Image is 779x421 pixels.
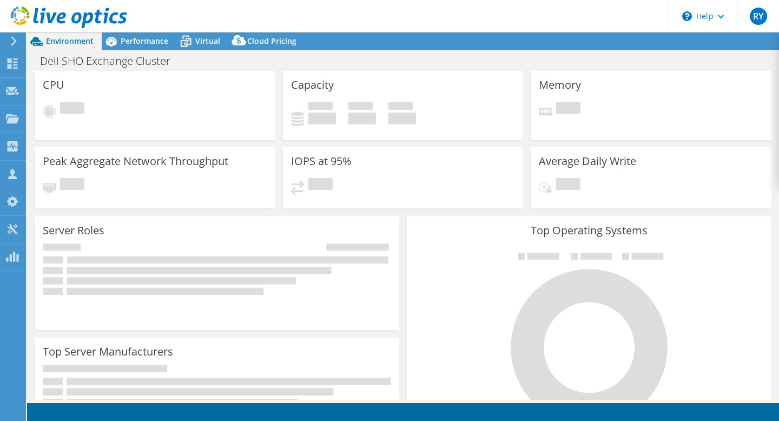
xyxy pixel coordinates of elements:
[43,346,173,358] h3: Top Server Manufacturers
[195,36,220,46] span: Virtual
[556,102,580,116] span: Pending
[388,113,416,124] h4: 0 GiB
[750,8,767,25] span: RY
[348,102,373,113] span: Free
[35,55,187,67] h1: Dell SHO Exchange Cluster
[60,102,84,116] span: Pending
[539,79,581,91] h3: Memory
[43,79,64,91] h3: CPU
[291,155,352,167] h3: IOPS at 95%
[60,178,84,193] span: Pending
[291,79,334,91] h3: Capacity
[682,11,692,21] svg: \n
[308,102,333,113] span: Used
[308,178,333,193] span: Pending
[46,36,94,46] span: Environment
[121,36,168,46] span: Performance
[415,225,763,236] h3: Top Operating Systems
[43,225,104,236] h3: Server Roles
[556,178,580,193] span: Pending
[388,102,413,113] span: Total
[247,36,296,46] span: Cloud Pricing
[43,155,228,167] h3: Peak Aggregate Network Throughput
[539,155,636,167] h3: Average Daily Write
[308,113,336,124] h4: 0 GiB
[348,113,376,124] h4: 0 GiB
